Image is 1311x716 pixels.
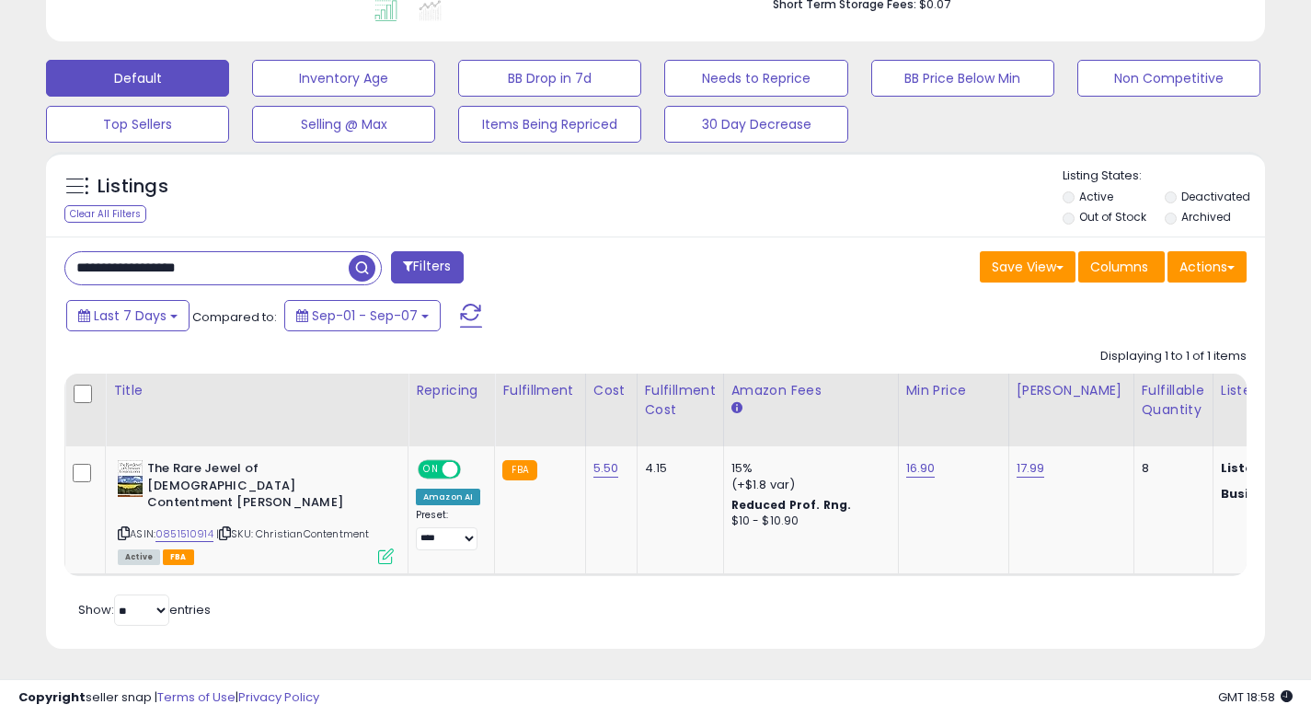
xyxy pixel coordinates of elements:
[645,460,709,477] div: 4.15
[252,60,435,97] button: Inventory Age
[78,601,211,618] span: Show: entries
[1221,459,1305,477] b: Listed Price:
[420,462,443,478] span: ON
[1142,381,1205,420] div: Fulfillable Quantity
[118,549,160,565] span: All listings currently available for purchase on Amazon
[252,106,435,143] button: Selling @ Max
[1142,460,1199,477] div: 8
[731,514,884,529] div: $10 - $10.90
[906,459,936,478] a: 16.90
[458,462,488,478] span: OFF
[118,460,143,497] img: 41flIa0pQAL._SL40_.jpg
[118,460,394,562] div: ASIN:
[1218,688,1293,706] span: 2025-09-15 18:58 GMT
[1079,189,1113,204] label: Active
[18,689,319,707] div: seller snap | |
[284,300,441,331] button: Sep-01 - Sep-07
[1090,258,1148,276] span: Columns
[458,106,641,143] button: Items Being Repriced
[416,381,487,400] div: Repricing
[1063,167,1265,185] p: Listing States:
[1077,60,1260,97] button: Non Competitive
[1181,209,1231,225] label: Archived
[66,300,190,331] button: Last 7 Days
[664,60,847,97] button: Needs to Reprice
[416,509,480,550] div: Preset:
[1100,348,1247,365] div: Displaying 1 to 1 of 1 items
[94,306,167,325] span: Last 7 Days
[593,381,629,400] div: Cost
[502,381,577,400] div: Fulfillment
[155,526,213,542] a: 0851510914
[871,60,1054,97] button: BB Price Below Min
[1017,381,1126,400] div: [PERSON_NAME]
[502,460,536,480] small: FBA
[98,174,168,200] h5: Listings
[46,60,229,97] button: Default
[731,381,891,400] div: Amazon Fees
[18,688,86,706] strong: Copyright
[1167,251,1247,283] button: Actions
[238,688,319,706] a: Privacy Policy
[645,381,716,420] div: Fulfillment Cost
[312,306,418,325] span: Sep-01 - Sep-07
[1078,251,1165,283] button: Columns
[906,381,1001,400] div: Min Price
[731,400,742,417] small: Amazon Fees.
[731,460,884,477] div: 15%
[731,477,884,493] div: (+$1.8 var)
[593,459,619,478] a: 5.50
[147,460,371,516] b: The Rare Jewel of [DEMOGRAPHIC_DATA] Contentment [PERSON_NAME]
[157,688,236,706] a: Terms of Use
[163,549,194,565] span: FBA
[113,381,400,400] div: Title
[416,489,480,505] div: Amazon AI
[192,308,277,326] span: Compared to:
[1181,189,1250,204] label: Deactivated
[1017,459,1045,478] a: 17.99
[1079,209,1146,225] label: Out of Stock
[216,526,370,541] span: | SKU: ChristianContentment
[458,60,641,97] button: BB Drop in 7d
[46,106,229,143] button: Top Sellers
[980,251,1075,283] button: Save View
[731,497,852,513] b: Reduced Prof. Rng.
[664,106,847,143] button: 30 Day Decrease
[64,205,146,223] div: Clear All Filters
[391,251,463,283] button: Filters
